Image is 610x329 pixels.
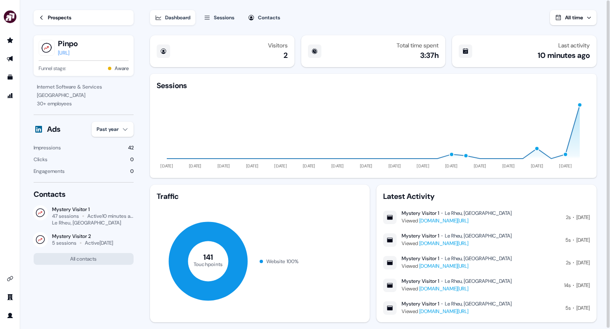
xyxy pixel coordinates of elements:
[274,163,287,169] tspan: [DATE]
[218,163,230,169] tspan: [DATE]
[303,163,316,169] tspan: [DATE]
[268,42,288,49] div: Visitors
[402,278,439,285] div: Mystery Visitor 1
[52,206,134,213] div: Mystery Visitor 1
[576,304,590,312] div: [DATE]
[3,272,17,285] a: Go to integrations
[47,124,60,134] div: Ads
[130,167,134,175] div: 0
[128,144,134,152] div: 42
[214,13,234,22] div: Sessions
[445,278,512,285] div: Le Rheu, [GEOGRAPHIC_DATA]
[388,163,401,169] tspan: [DATE]
[3,290,17,304] a: Go to team
[402,239,512,248] div: Viewed
[150,10,195,25] button: Dashboard
[37,91,130,99] div: [GEOGRAPHIC_DATA]
[85,240,113,246] div: Active [DATE]
[397,42,439,49] div: Total time spent
[565,304,571,312] div: 5s
[34,189,134,199] div: Contacts
[284,50,288,60] div: 2
[52,233,113,240] div: Mystery Visitor 2
[474,163,486,169] tspan: [DATE]
[52,213,79,219] div: 47 sessions
[3,52,17,65] a: Go to outbound experience
[34,10,134,25] a: Prospects
[243,10,285,25] button: Contacts
[564,281,571,290] div: 14s
[531,163,543,169] tspan: [DATE]
[189,163,202,169] tspan: [DATE]
[58,49,78,57] a: [URL]
[39,64,66,73] span: Funnel stage:
[565,14,583,21] span: All time
[34,155,47,164] div: Clicks
[246,163,259,169] tspan: [DATE]
[266,257,299,266] div: Website 100 %
[558,42,590,49] div: Last activity
[419,263,468,269] a: [DOMAIN_NAME][URL]
[331,163,344,169] tspan: [DATE]
[419,285,468,292] a: [DOMAIN_NAME][URL]
[52,240,76,246] div: 5 sessions
[419,308,468,315] a: [DOMAIN_NAME][URL]
[34,253,134,265] button: All contacts
[3,89,17,102] a: Go to attribution
[559,163,572,169] tspan: [DATE]
[383,191,590,201] div: Latest Activity
[402,232,439,239] div: Mystery Visitor 1
[48,13,71,22] div: Prospects
[34,144,61,152] div: Impressions
[37,83,130,91] div: Internet Software & Services
[565,236,571,244] div: 5s
[576,213,590,222] div: [DATE]
[417,163,429,169] tspan: [DATE]
[92,122,134,137] button: Past year
[58,39,78,49] button: Pinpo
[576,236,590,244] div: [DATE]
[445,255,512,262] div: Le Rheu, [GEOGRAPHIC_DATA]
[157,81,187,91] div: Sessions
[445,232,512,239] div: Le Rheu, [GEOGRAPHIC_DATA]
[566,213,571,222] div: 2s
[115,64,129,73] button: Aware
[402,217,512,225] div: Viewed
[550,10,597,25] button: All time
[402,285,512,293] div: Viewed
[360,163,373,169] tspan: [DATE]
[203,252,213,262] tspan: 141
[402,300,439,307] div: Mystery Visitor 1
[87,213,134,219] div: Active 10 minutes ago
[402,210,439,217] div: Mystery Visitor 1
[576,258,590,267] div: [DATE]
[402,262,512,270] div: Viewed
[165,13,190,22] div: Dashboard
[160,163,173,169] tspan: [DATE]
[419,240,468,247] a: [DOMAIN_NAME][URL]
[402,307,512,316] div: Viewed
[258,13,280,22] div: Contacts
[502,163,515,169] tspan: [DATE]
[445,210,512,217] div: Le Rheu, [GEOGRAPHIC_DATA]
[194,261,223,267] tspan: Touchpoints
[445,300,512,307] div: Le Rheu, [GEOGRAPHIC_DATA]
[402,255,439,262] div: Mystery Visitor 1
[199,10,239,25] button: Sessions
[538,50,590,60] div: 10 minutes ago
[420,50,439,60] div: 3:37h
[566,258,571,267] div: 2s
[576,281,590,290] div: [DATE]
[37,99,130,108] div: 30 + employees
[157,191,363,201] div: Traffic
[3,34,17,47] a: Go to prospects
[52,219,121,226] div: Le Rheu, [GEOGRAPHIC_DATA]
[419,217,468,224] a: [DOMAIN_NAME][URL]
[130,155,134,164] div: 0
[3,70,17,84] a: Go to templates
[34,167,65,175] div: Engagements
[445,163,458,169] tspan: [DATE]
[3,309,17,322] a: Go to profile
